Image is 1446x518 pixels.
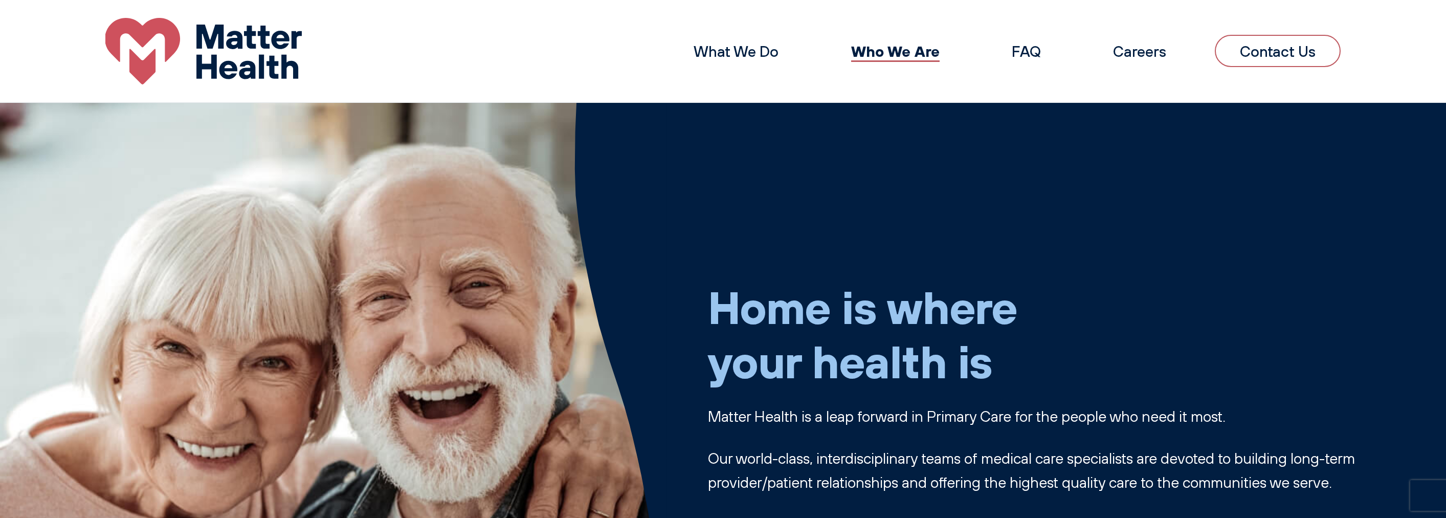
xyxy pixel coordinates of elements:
[708,404,1375,428] p: Matter Health is a leap forward in Primary Care for the people who need it most.
[1215,35,1341,68] a: Contact Us
[851,41,940,60] a: Who We Are
[1012,42,1041,60] a: FAQ
[1113,42,1166,60] a: Careers
[708,279,1375,388] h1: Home is where your health is
[694,42,778,60] a: What We Do
[708,446,1375,494] p: Our world-class, interdisciplinary teams of medical care specialists are devoted to building long...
